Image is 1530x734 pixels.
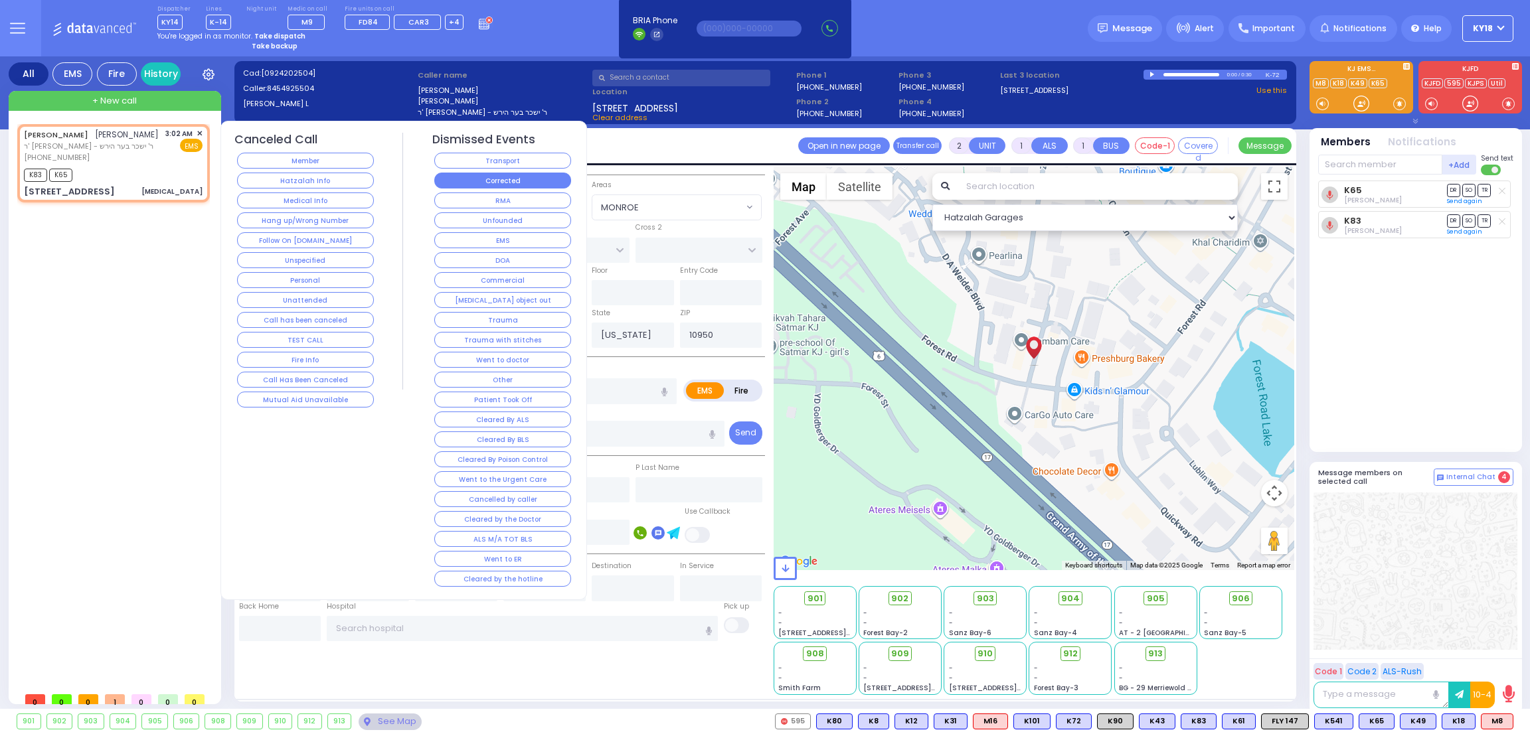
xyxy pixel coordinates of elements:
[633,15,677,27] span: BRIA Phone
[434,352,571,368] button: Went to doctor
[252,41,297,51] strong: Take backup
[778,628,904,638] span: [STREET_ADDRESS][PERSON_NAME]
[934,713,968,729] div: BLS
[1462,184,1476,196] span: SO
[434,531,571,547] button: ALS M/A TOT BLS
[1112,22,1152,35] span: Message
[237,292,374,308] button: Unattended
[796,96,894,108] span: Phone 2
[1442,713,1476,729] div: BLS
[601,201,639,214] span: MONROE
[78,714,104,729] div: 903
[778,618,782,628] span: -
[78,694,98,704] span: 0
[1063,647,1078,660] span: 912
[1481,713,1513,729] div: ALS KJ
[261,68,315,78] span: [0924202504]
[1345,663,1379,680] button: Code 2
[1034,673,1038,683] span: -
[24,185,115,198] div: [STREET_ADDRESS]
[52,62,92,86] div: EMS
[237,332,374,348] button: TEST CALL
[1135,137,1175,154] button: Code-1
[157,5,191,13] label: Dispatcher
[898,82,964,92] label: [PHONE_NUMBER]
[891,592,908,605] span: 902
[92,94,137,108] span: + New call
[1013,713,1051,729] div: BLS
[636,463,679,473] label: P Last Name
[1478,214,1491,227] span: TR
[24,141,159,152] span: ר' [PERSON_NAME] - ר' ישכר בער הירש
[891,647,909,660] span: 909
[237,312,374,328] button: Call has been canceled
[1148,647,1163,660] span: 913
[418,96,588,107] label: [PERSON_NAME]
[165,129,193,139] span: 3:02 AM
[449,17,460,27] span: +4
[1261,173,1288,200] button: Toggle fullscreen view
[1444,78,1464,88] a: 595
[1388,135,1456,150] button: Notifications
[1313,78,1329,88] a: M8
[301,17,313,27] span: M9
[1359,713,1395,729] div: K65
[141,62,181,86] a: History
[780,173,827,200] button: Show street map
[237,372,374,388] button: Call Has Been Canceled
[1434,469,1513,486] button: Internal Chat 4
[408,17,429,27] span: CAR3
[25,694,45,704] span: 0
[1478,184,1491,196] span: TR
[1318,469,1434,486] h5: Message members on selected call
[157,31,252,41] span: You're logged in as monitor.
[1314,663,1343,680] button: Code 1
[1465,78,1487,88] a: KJPS
[434,332,571,348] button: Trauma with stitches
[778,608,782,618] span: -
[1422,78,1443,88] a: KJFD
[1462,214,1476,227] span: SO
[949,663,953,673] span: -
[1462,15,1513,42] button: KY18
[434,372,571,388] button: Other
[1498,471,1510,483] span: 4
[110,714,136,729] div: 904
[816,713,853,729] div: BLS
[359,713,421,730] div: See map
[592,561,632,571] label: Destination
[131,694,151,704] span: 0
[1204,608,1208,618] span: -
[977,592,994,605] span: 903
[894,713,928,729] div: BLS
[1446,473,1495,482] span: Internal Chat
[434,451,571,467] button: Cleared By Poison Control
[592,265,608,276] label: Floor
[1481,153,1513,163] span: Send text
[778,663,782,673] span: -
[1437,475,1444,481] img: comment-alt.png
[1381,663,1424,680] button: ALS-Rush
[434,471,571,487] button: Went to the Urgent Care
[816,713,853,729] div: K80
[1238,67,1240,82] div: /
[894,713,928,729] div: K12
[1022,329,1045,368] div: LEIB GOLDBERGER
[775,713,811,729] div: 595
[418,70,588,81] label: Caller name
[781,718,788,725] img: red-radio-icon.svg
[434,511,571,527] button: Cleared by the Doctor
[898,96,996,108] span: Phone 4
[592,180,612,190] label: Areas
[298,714,321,729] div: 912
[949,618,953,628] span: -
[1400,713,1436,729] div: K49
[863,618,867,628] span: -
[246,5,276,13] label: Night unit
[1447,228,1482,236] a: Send again
[97,62,137,86] div: Fire
[432,133,535,147] h4: Dismissed Events
[680,561,714,571] label: In Service
[1034,628,1077,638] span: Sanz Bay-4
[237,272,374,288] button: Personal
